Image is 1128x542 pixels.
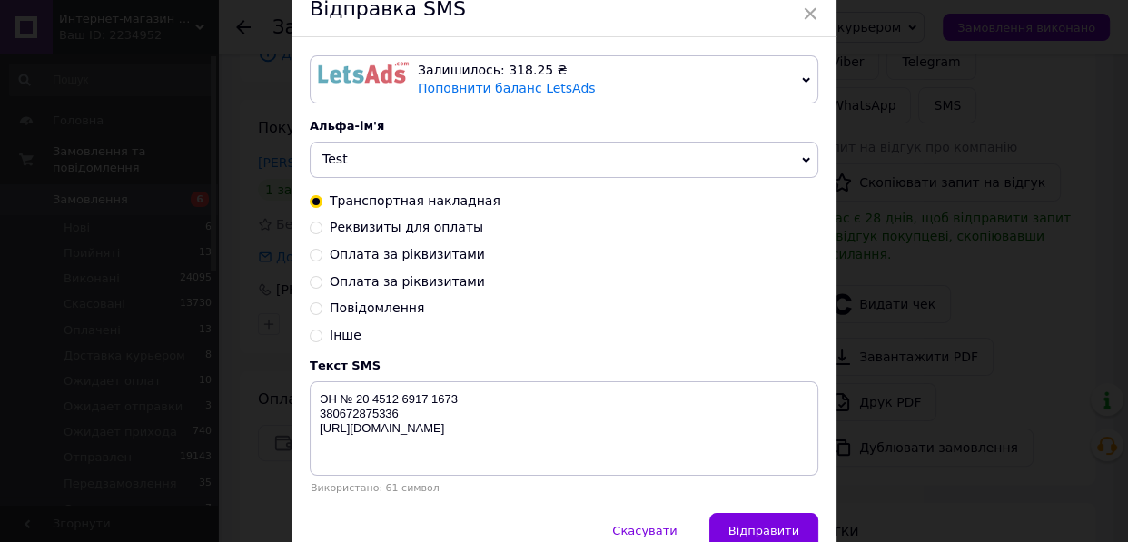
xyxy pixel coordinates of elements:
div: Текст SMS [310,359,818,372]
a: Поповнити баланс LetsAds [418,81,596,95]
span: Оплата за ріквизитами [330,247,485,261]
span: Скасувати [612,524,677,537]
div: Залишилось: 318.25 ₴ [418,62,795,80]
span: Відправити [728,524,799,537]
span: Інше [330,328,361,342]
div: Використано: 61 символ [310,482,818,494]
span: Альфа-ім'я [310,119,384,133]
span: Транспортная накладная [330,193,500,208]
span: Оплата за ріквизитами [330,274,485,289]
textarea: ЭН № 20 4512 6917 1673 380672875336 [URL][DOMAIN_NAME] [310,381,818,476]
span: Повідомлення [330,301,424,315]
span: Реквизиты для оплаты [330,220,483,234]
span: Test [322,152,348,166]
